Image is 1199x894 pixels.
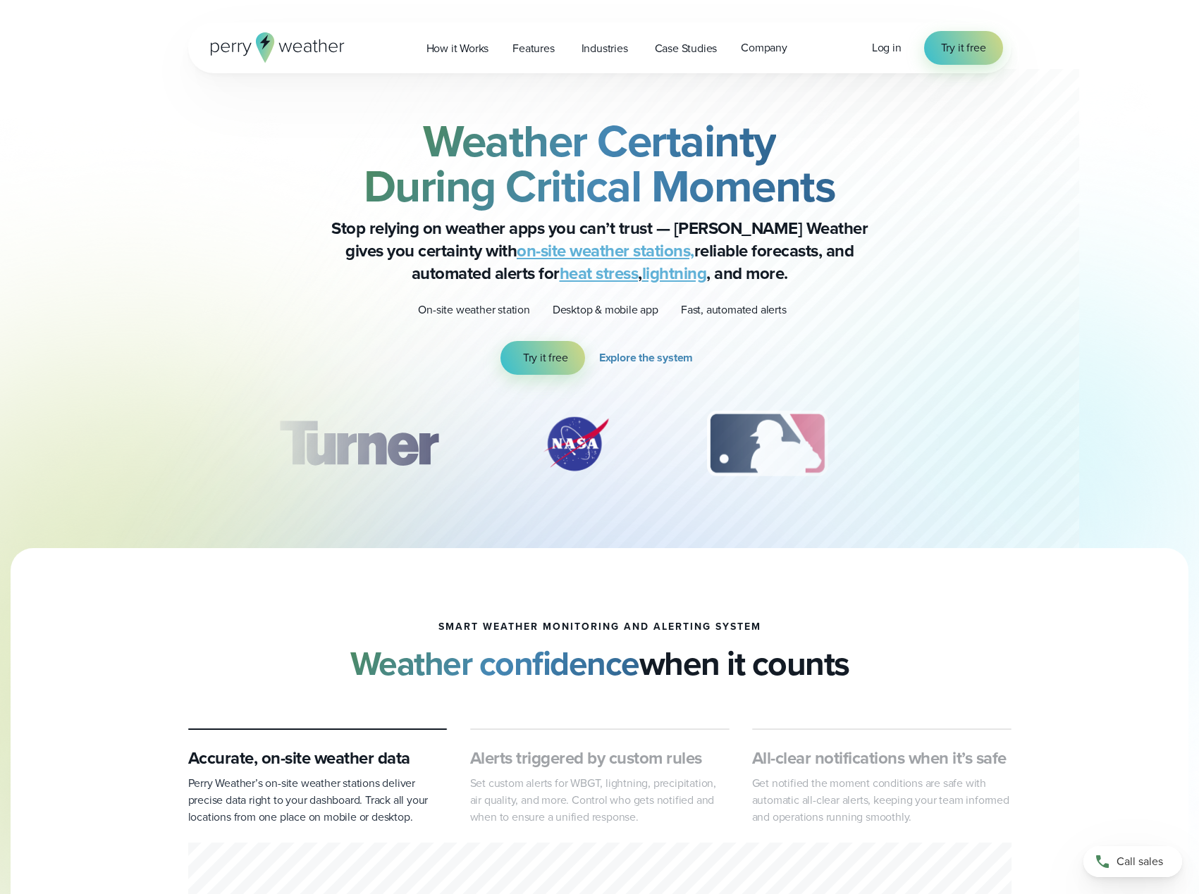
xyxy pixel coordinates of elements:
a: Try it free [500,341,585,375]
span: Try it free [523,349,568,366]
h3: All-clear notifications when it’s safe [752,747,1012,769]
a: on-site weather stations, [517,238,694,263]
span: Company [741,39,787,56]
p: Stop relying on weather apps you can’t trust — [PERSON_NAME] Weather gives you certainty with rel... [318,217,882,285]
h3: Accurate, on-site weather data [188,747,448,769]
div: 1 of 12 [258,409,458,479]
p: Fast, automated alerts [681,302,787,318]
span: How it Works [426,40,489,57]
a: Explore the system [599,341,699,375]
h3: Alerts triggered by custom rules [470,747,730,769]
a: lightning [642,261,707,286]
img: Turner-Construction_1.svg [258,409,458,479]
h2: when it counts [350,644,849,683]
strong: Weather confidence [350,638,639,688]
p: Get notified the moment conditions are safe with automatic all-clear alerts, keeping your team in... [752,775,1012,826]
a: How it Works [414,34,501,63]
img: MLB.svg [693,409,842,479]
span: Try it free [941,39,986,56]
span: Case Studies [655,40,718,57]
span: Call sales [1117,853,1163,870]
p: On-site weather station [418,302,529,318]
div: 3 of 12 [693,409,842,479]
strong: Weather Certainty During Critical Moments [364,108,836,219]
img: NASA.svg [527,409,625,479]
a: Log in [872,39,902,56]
p: Perry Weather’s on-site weather stations deliver precise data right to your dashboard. Track all ... [188,775,448,826]
span: Industries [582,40,628,57]
div: 2 of 12 [527,409,625,479]
div: slideshow [259,409,941,486]
a: heat stress [560,261,639,286]
span: Explore the system [599,349,693,366]
div: 4 of 12 [909,409,1022,479]
p: Desktop & mobile app [553,302,658,318]
img: PGA.svg [909,409,1022,479]
span: Features [512,40,554,57]
h1: smart weather monitoring and alerting system [438,621,761,633]
p: Set custom alerts for WBGT, lightning, precipitation, air quality, and more. Control who gets not... [470,775,730,826]
a: Try it free [924,31,1003,65]
a: Case Studies [643,34,730,63]
a: Call sales [1083,846,1182,877]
